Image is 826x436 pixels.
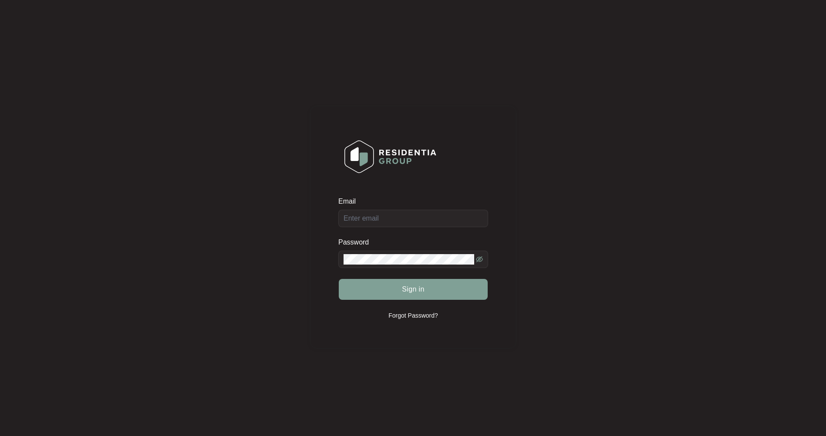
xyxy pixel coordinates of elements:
[339,134,442,179] img: Login Logo
[402,284,425,295] span: Sign in
[339,279,488,300] button: Sign in
[476,256,483,263] span: eye-invisible
[344,254,474,265] input: Password
[338,238,375,247] label: Password
[338,210,488,227] input: Email
[388,311,438,320] p: Forgot Password?
[338,197,362,206] label: Email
